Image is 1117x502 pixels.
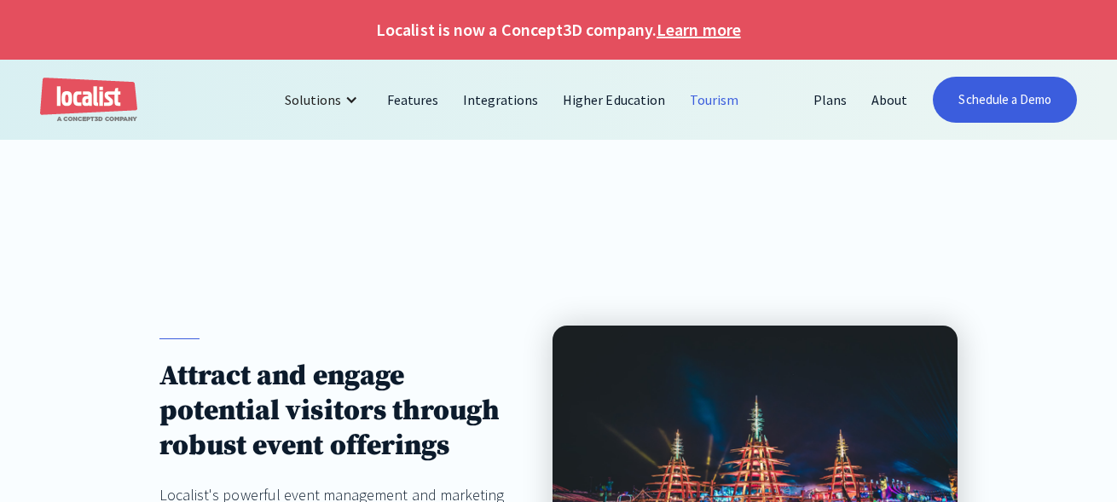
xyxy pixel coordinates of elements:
a: Schedule a Demo [933,77,1077,123]
a: Learn more [657,17,740,43]
a: Tourism [678,79,751,120]
a: home [40,78,137,123]
a: Integrations [451,79,551,120]
a: Plans [802,79,859,120]
a: Features [375,79,451,120]
a: About [859,79,920,120]
h1: Attract and engage potential visitors through robust event offerings [159,359,518,464]
div: Solutions [272,79,375,120]
div: Solutions [285,89,341,110]
a: Higher Education [551,79,678,120]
